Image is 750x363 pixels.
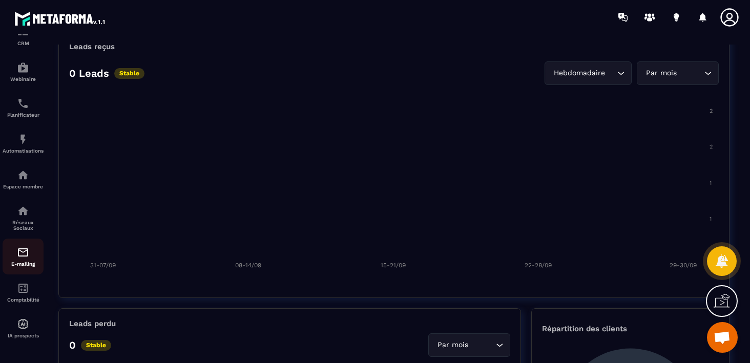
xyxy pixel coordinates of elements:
[525,262,552,269] tspan: 22-28/09
[545,61,632,85] div: Search for option
[69,42,115,51] p: Leads reçus
[17,97,29,110] img: scheduler
[3,18,44,54] a: formationformationCRM
[381,262,406,269] tspan: 15-21/09
[542,324,719,333] p: Répartition des clients
[3,112,44,118] p: Planificateur
[707,322,738,353] div: Ouvrir le chat
[17,205,29,217] img: social-network
[607,68,615,79] input: Search for option
[17,246,29,259] img: email
[114,68,144,79] p: Stable
[69,319,116,328] p: Leads perdu
[3,297,44,303] p: Comptabilité
[3,125,44,161] a: automationsautomationsAutomatisations
[3,274,44,310] a: accountantaccountantComptabilité
[710,180,712,186] tspan: 1
[3,220,44,231] p: Réseaux Sociaux
[3,184,44,189] p: Espace membre
[3,261,44,267] p: E-mailing
[3,197,44,239] a: social-networksocial-networkRéseaux Sociaux
[3,161,44,197] a: automationsautomationsEspace membre
[710,216,712,222] tspan: 1
[3,90,44,125] a: schedulerschedulerPlanificateur
[643,68,679,79] span: Par mois
[3,239,44,274] a: emailemailE-mailing
[17,318,29,330] img: automations
[679,68,702,79] input: Search for option
[3,333,44,338] p: IA prospects
[551,68,607,79] span: Hebdomadaire
[435,339,470,351] span: Par mois
[710,108,713,114] tspan: 2
[17,282,29,294] img: accountant
[3,76,44,82] p: Webinaire
[235,262,261,269] tspan: 08-14/09
[69,67,109,79] p: 0 Leads
[3,148,44,154] p: Automatisations
[17,61,29,74] img: automations
[710,143,713,150] tspan: 2
[670,262,697,269] tspan: 29-30/09
[17,133,29,145] img: automations
[17,169,29,181] img: automations
[3,40,44,46] p: CRM
[14,9,107,28] img: logo
[637,61,719,85] div: Search for option
[81,340,111,351] p: Stable
[428,333,510,357] div: Search for option
[69,339,76,351] p: 0
[3,54,44,90] a: automationsautomationsWebinaire
[90,262,116,269] tspan: 31-07/09
[470,339,493,351] input: Search for option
